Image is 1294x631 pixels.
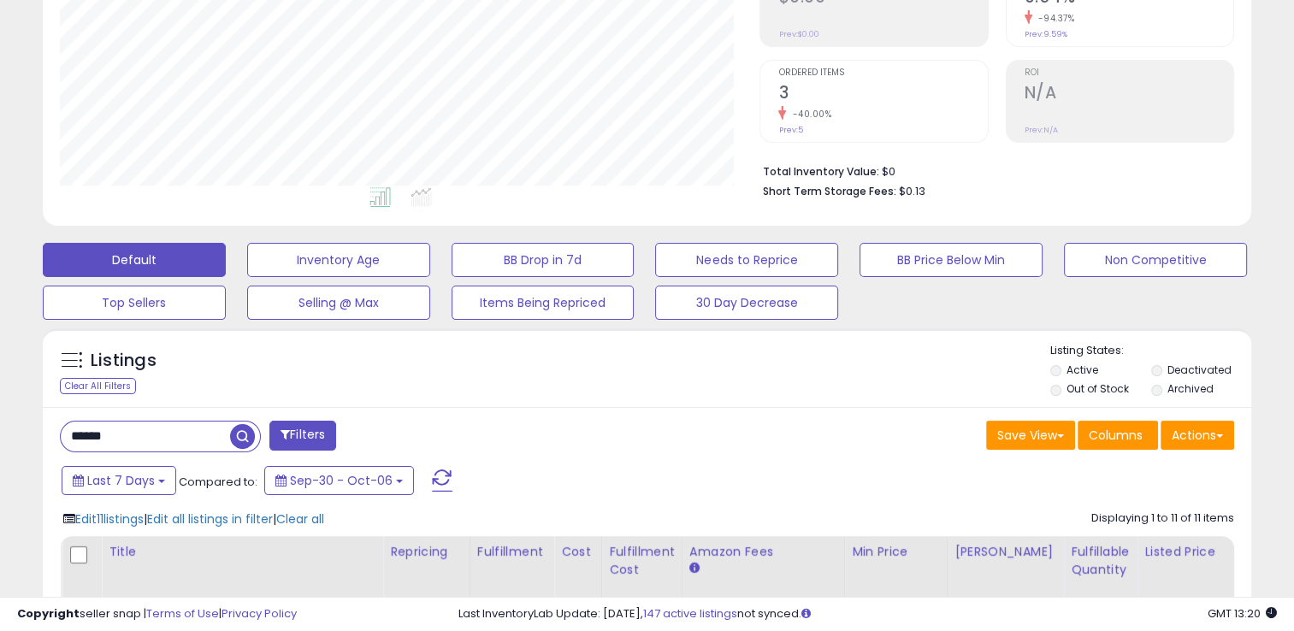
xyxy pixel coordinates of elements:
[75,510,144,528] span: Edit 11 listings
[655,243,838,277] button: Needs to Reprice
[60,378,136,394] div: Clear All Filters
[1025,83,1233,106] h2: N/A
[1025,68,1233,78] span: ROI
[1091,510,1234,527] div: Displaying 1 to 11 of 11 items
[561,543,594,561] div: Cost
[87,472,155,489] span: Last 7 Days
[264,466,414,495] button: Sep-30 - Oct-06
[17,605,80,622] strong: Copyright
[17,606,297,622] div: seller snap | |
[1144,543,1292,561] div: Listed Price
[1064,243,1247,277] button: Non Competitive
[109,543,375,561] div: Title
[452,243,635,277] button: BB Drop in 7d
[1067,363,1098,377] label: Active
[1089,427,1143,444] span: Columns
[898,183,925,199] span: $0.13
[458,606,1277,622] div: Last InventoryLab Update: [DATE], not synced.
[62,466,176,495] button: Last 7 Days
[778,29,818,39] small: Prev: $0.00
[1025,29,1067,39] small: Prev: 9.59%
[43,286,226,320] button: Top Sellers
[179,474,257,490] span: Compared to:
[452,286,635,320] button: Items Being Repriced
[852,543,940,561] div: Min Price
[477,543,547,561] div: Fulfillment
[1167,381,1214,396] label: Archived
[954,543,1056,561] div: [PERSON_NAME]
[290,472,393,489] span: Sep-30 - Oct-06
[986,421,1075,450] button: Save View
[1167,363,1232,377] label: Deactivated
[778,68,987,78] span: Ordered Items
[655,286,838,320] button: 30 Day Decrease
[1071,543,1130,579] div: Fulfillable Quantity
[247,243,430,277] button: Inventory Age
[269,421,336,451] button: Filters
[147,510,273,528] span: Edit all listings in filter
[1032,12,1075,25] small: -94.37%
[689,561,700,576] small: Amazon Fees.
[1025,125,1058,135] small: Prev: N/A
[1078,421,1158,450] button: Columns
[276,510,324,528] span: Clear all
[762,164,878,179] b: Total Inventory Value:
[609,543,675,579] div: Fulfillment Cost
[762,160,1221,180] li: $0
[778,125,802,135] small: Prev: 5
[43,243,226,277] button: Default
[1050,343,1251,359] p: Listing States:
[786,108,831,121] small: -40.00%
[91,349,157,373] h5: Listings
[860,243,1043,277] button: BB Price Below Min
[689,543,837,561] div: Amazon Fees
[222,605,297,622] a: Privacy Policy
[146,605,219,622] a: Terms of Use
[1161,421,1234,450] button: Actions
[390,543,463,561] div: Repricing
[247,286,430,320] button: Selling @ Max
[1208,605,1277,622] span: 2025-10-14 13:20 GMT
[63,510,324,528] div: | |
[778,83,987,106] h2: 3
[643,605,737,622] a: 147 active listings
[762,184,895,198] b: Short Term Storage Fees:
[1067,381,1129,396] label: Out of Stock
